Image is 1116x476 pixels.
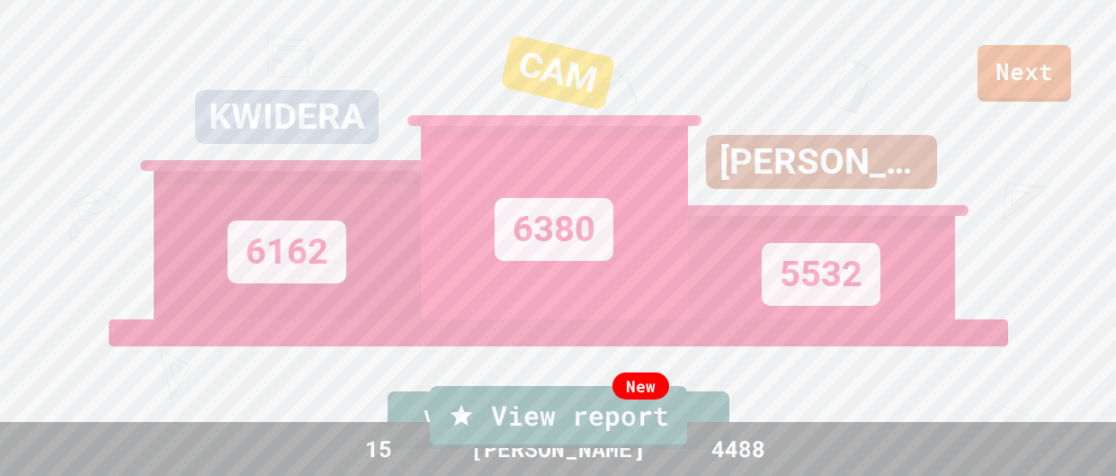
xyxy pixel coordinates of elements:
div: CAM [499,34,615,111]
div: [PERSON_NAME] [706,135,937,189]
div: KWIDERA [195,90,379,144]
div: 5532 [762,243,880,306]
a: Next [978,45,1071,102]
div: New [612,373,669,400]
div: 6162 [228,220,346,283]
div: 6380 [495,198,613,261]
a: View report [430,386,687,448]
